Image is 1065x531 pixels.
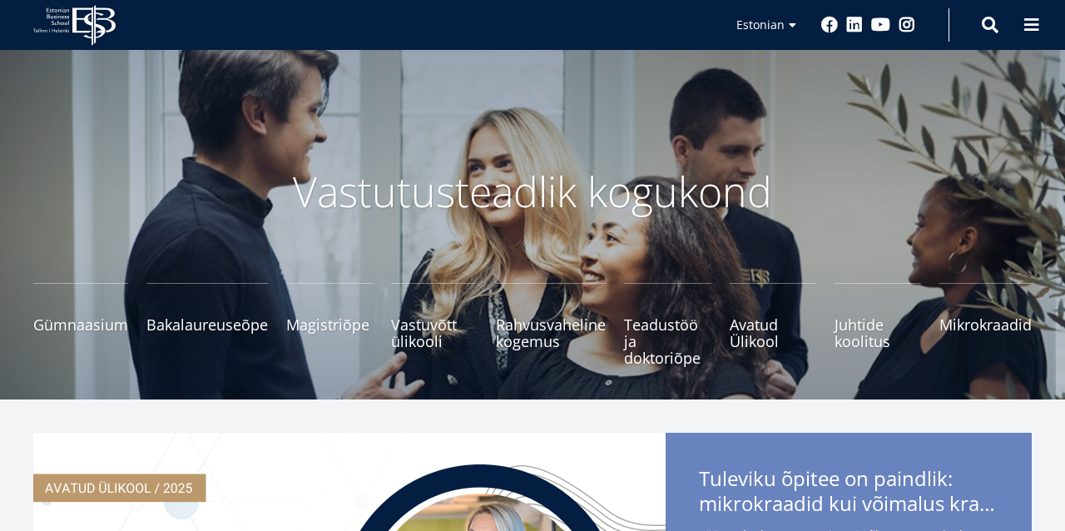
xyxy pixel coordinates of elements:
[33,283,128,366] a: Gümnaasium
[624,283,711,366] a: Teadustöö ja doktoriõpe
[835,316,921,350] span: Juhtide koolitus
[939,316,1032,333] span: Mikrokraadid
[286,316,373,333] span: Magistriõpe
[871,17,890,33] a: Youtube
[496,283,606,366] a: Rahvusvaheline kogemus
[92,166,973,216] p: Vastutusteadlik kogukond
[730,283,816,366] a: Avatud Ülikool
[624,316,711,366] span: Teadustöö ja doktoriõpe
[699,491,998,516] span: mikrokraadid kui võimalus kraadini jõudmiseks
[699,466,998,521] span: Tuleviku õpitee on paindlik:
[33,316,128,333] span: Gümnaasium
[899,17,915,33] a: Instagram
[146,316,268,333] span: Bakalaureuseõpe
[391,283,478,366] a: Vastuvõtt ülikooli
[730,316,816,350] span: Avatud Ülikool
[821,17,838,33] a: Facebook
[391,316,478,350] span: Vastuvõtt ülikooli
[939,283,1032,366] a: Mikrokraadid
[835,283,921,366] a: Juhtide koolitus
[286,283,373,366] a: Magistriõpe
[496,316,606,350] span: Rahvusvaheline kogemus
[846,17,863,33] a: Linkedin
[146,283,268,366] a: Bakalaureuseõpe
